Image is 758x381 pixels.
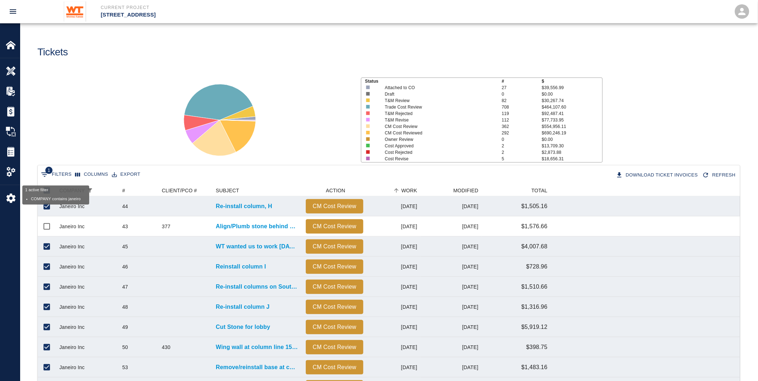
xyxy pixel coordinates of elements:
[421,196,482,216] div: [DATE]
[309,222,360,231] p: CM Cost Review
[216,242,299,251] a: WT wanted us to work [DATE] and they would cover it
[542,110,602,117] p: $92,487.41
[385,117,490,123] p: T&M Revise
[119,185,158,196] div: #
[122,283,128,290] div: 47
[302,185,367,196] div: ACTION
[216,185,239,196] div: SUBJECT
[216,202,274,211] p: Re-install column, H ￼
[502,123,542,130] p: 362
[59,243,85,250] div: Janeiro Inc
[64,1,86,22] img: Whiting-Turner
[212,185,302,196] div: SUBJECT
[110,169,142,180] button: Export
[421,216,482,237] div: [DATE]
[95,185,105,196] button: Sort
[122,185,125,196] div: #
[542,136,602,143] p: $0.00
[216,303,270,311] a: Re-install column J
[542,84,602,91] p: $39,556.99
[385,123,490,130] p: CM Cost Review
[421,277,482,297] div: [DATE]
[309,202,360,211] p: CM Cost Review
[421,237,482,257] div: [DATE]
[421,337,482,357] div: [DATE]
[367,185,421,196] div: WORK
[162,344,171,351] div: 430
[367,196,421,216] div: [DATE]
[385,84,490,91] p: Attached to CO
[502,149,542,156] p: 2
[326,185,345,196] div: ACTION
[542,149,602,156] p: $2,873.88
[526,343,548,352] p: $398.75
[421,185,482,196] div: MODIFIED
[701,169,739,182] div: Refresh the list
[385,156,490,162] p: Cost Revise
[309,323,360,331] p: CM Cost Review
[722,346,758,381] div: Chat Widget
[101,4,418,11] p: Current Project
[521,202,548,211] p: $1,505.16
[385,91,490,97] p: Draft
[526,262,548,271] p: $728.96
[309,262,360,271] p: CM Cost Review
[521,222,548,231] p: $1,576.66
[421,317,482,337] div: [DATE]
[521,323,548,331] p: $5,919.12
[122,223,128,230] div: 43
[401,185,417,196] div: WORK
[365,78,502,84] p: Status
[122,364,128,371] div: 53
[367,257,421,277] div: [DATE]
[502,110,542,117] p: 119
[216,222,299,231] a: Align/Plumb stone behind new steel column fix bottom stone at steel
[453,185,478,196] div: MODIFIED
[542,123,602,130] p: $554,956.11
[502,84,542,91] p: 27
[502,91,542,97] p: 0
[502,130,542,136] p: 292
[521,283,548,291] p: $1,510.66
[367,297,421,317] div: [DATE]
[216,283,299,291] p: Re-install columns on South elevation due to concrete issues
[385,143,490,149] p: Cost Approved
[59,283,85,290] div: Janeiro Inc
[309,283,360,291] p: CM Cost Review
[122,263,128,270] div: 46
[367,237,421,257] div: [DATE]
[39,169,73,180] button: Show filters
[502,104,542,110] p: 708
[59,223,85,230] div: Janeiro Inc
[367,357,421,377] div: [DATE]
[367,317,421,337] div: [DATE]
[385,110,490,117] p: T&M Rejected
[502,78,542,84] p: #
[421,357,482,377] div: [DATE]
[542,104,602,110] p: $464,107.60
[502,136,542,143] p: 0
[385,136,490,143] p: Owner Review
[542,78,602,84] p: $
[542,130,602,136] p: $690,246.19
[216,262,266,271] a: Reinstall column I
[309,363,360,372] p: CM Cost Review
[367,337,421,357] div: [DATE]
[25,187,86,202] div: 1 active filter
[367,277,421,297] div: [DATE]
[216,343,299,352] a: Wing wall at column line 15 needs to be moved back
[421,297,482,317] div: [DATE]
[309,343,360,352] p: CM Cost Review
[59,303,85,311] div: Janeiro Inc
[502,156,542,162] p: 5
[309,303,360,311] p: CM Cost Review
[59,263,85,270] div: Janeiro Inc
[391,185,401,196] button: Sort
[521,303,548,311] p: $1,316.96
[309,242,360,251] p: CM Cost Review
[122,303,128,311] div: 48
[385,130,490,136] p: CM Cost Reviewed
